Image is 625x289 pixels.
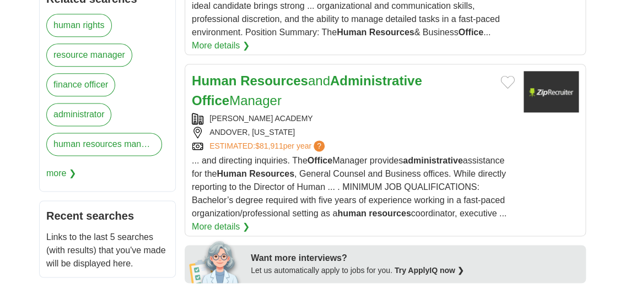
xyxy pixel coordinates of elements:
[500,75,515,89] button: Add to favorite jobs
[251,265,579,276] div: Let us automatically apply to jobs for you.
[192,156,507,218] span: ... and directing inquiries. The Manager provides assistance for the , General Counsel and Busine...
[251,252,579,265] div: Want more interviews?
[255,141,283,150] span: $81,911
[189,239,243,283] img: apply-iq-scientist.png
[46,14,112,37] a: human rights
[192,73,422,108] a: Human ResourcesandAdministrative OfficeManager
[46,103,111,126] a: administrator
[192,39,250,52] a: More details ❯
[192,93,229,108] strong: Office
[46,208,169,224] h2: Recent searches
[192,113,515,124] div: [PERSON_NAME] ACADEMY
[308,156,332,165] strong: Office
[192,220,250,233] a: More details ❯
[46,43,132,67] a: resource manager
[459,28,483,37] strong: Office
[369,28,414,37] strong: Resources
[240,73,308,88] strong: Resources
[192,127,515,138] div: ANDOVER, [US_STATE]
[337,209,366,218] strong: human
[330,73,422,88] strong: Administrative
[395,266,464,275] a: Try ApplyIQ now ❯
[314,140,325,151] span: ?
[46,73,115,96] a: finance officer
[46,133,162,156] a: human resources manager
[217,169,246,178] strong: Human
[249,169,294,178] strong: Resources
[524,71,579,112] img: Company logo
[403,156,462,165] strong: administrative
[46,162,76,184] span: more ❯
[192,73,236,88] strong: Human
[46,231,169,270] p: Links to the last 5 searches (with results) that you've made will be displayed here.
[209,140,327,152] a: ESTIMATED:$81,911per year?
[337,28,367,37] strong: Human
[369,209,411,218] strong: resources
